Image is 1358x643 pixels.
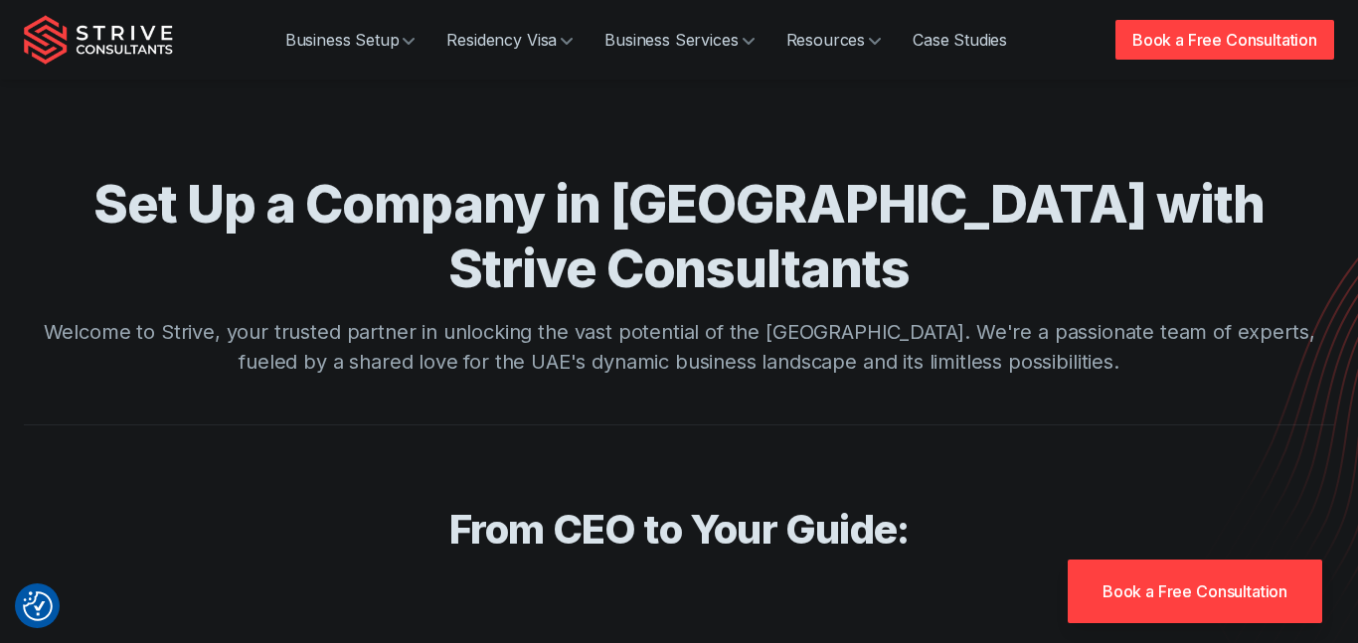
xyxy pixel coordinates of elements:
h1: Set Up a Company in [GEOGRAPHIC_DATA] with Strive Consultants [43,172,1315,301]
a: Book a Free Consultation [1068,560,1322,623]
a: Residency Visa [430,20,589,60]
a: Case Studies [897,20,1023,60]
img: Revisit consent button [23,591,53,621]
p: Welcome to Strive, your trusted partner in unlocking the vast potential of the [GEOGRAPHIC_DATA].... [43,317,1315,377]
a: Book a Free Consultation [1115,20,1334,60]
a: Business Setup [269,20,431,60]
img: Strive Consultants [24,15,173,65]
a: Business Services [589,20,769,60]
button: Consent Preferences [23,591,53,621]
h2: From CEO to Your Guide: [43,505,1315,555]
a: Resources [770,20,898,60]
